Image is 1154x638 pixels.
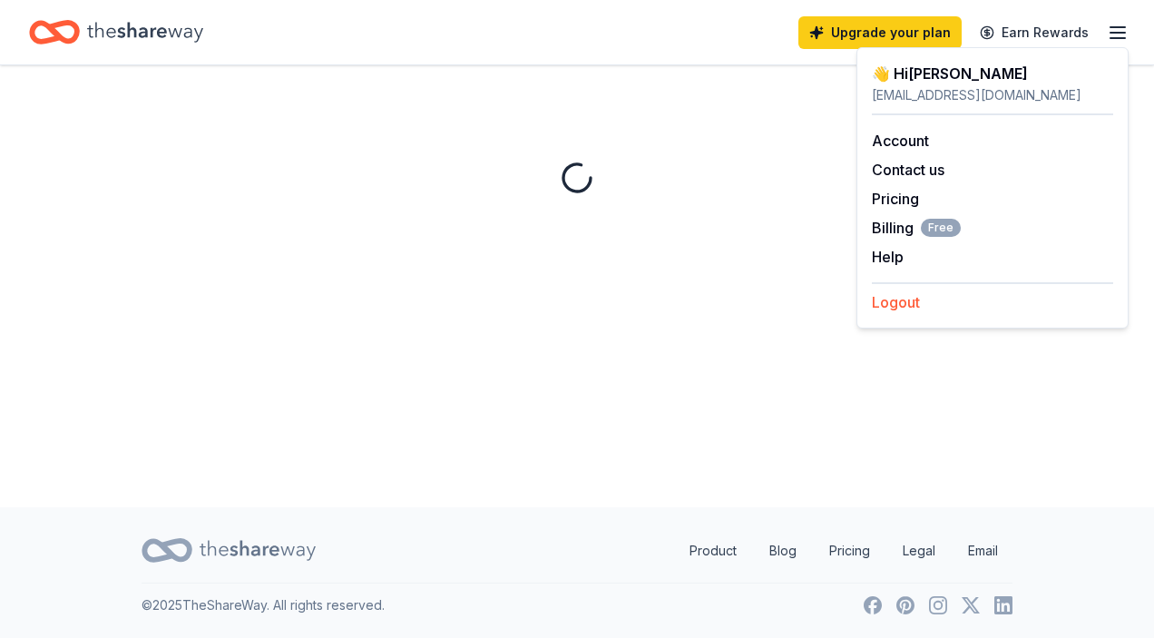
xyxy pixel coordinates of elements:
button: Logout [872,291,920,313]
a: Legal [888,533,950,569]
a: Blog [755,533,811,569]
nav: quick links [675,533,1012,569]
span: Free [921,219,961,237]
a: Email [954,533,1012,569]
button: Help [872,246,904,268]
div: 👋 Hi [PERSON_NAME] [872,63,1113,84]
a: Pricing [872,190,919,208]
div: [EMAIL_ADDRESS][DOMAIN_NAME] [872,84,1113,106]
a: Account [872,132,929,150]
p: © 2025 TheShareWay. All rights reserved. [142,594,385,616]
span: Billing [872,217,961,239]
a: Upgrade your plan [798,16,962,49]
a: Product [675,533,751,569]
button: BillingFree [872,217,961,239]
a: Home [29,11,203,54]
a: Pricing [815,533,885,569]
a: Earn Rewards [969,16,1100,49]
button: Contact us [872,159,944,181]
